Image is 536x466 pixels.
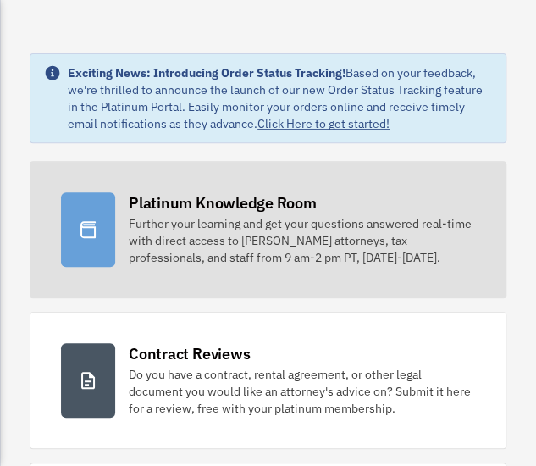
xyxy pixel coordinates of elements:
[129,215,475,266] div: Further your learning and get your questions answered real-time with direct access to [PERSON_NAM...
[129,192,317,214] div: Platinum Knowledge Room
[30,161,506,298] a: Platinum Knowledge Room Further your learning and get your questions answered real-time with dire...
[68,65,345,80] strong: Exciting News: Introducing Order Status Tracking!
[68,64,492,132] div: Based on your feedback, we're thrilled to announce the launch of our new Order Status Tracking fe...
[257,116,390,131] a: Click Here to get started!
[129,366,475,417] div: Do you have a contract, rental agreement, or other legal document you would like an attorney's ad...
[30,312,506,449] a: Contract Reviews Do you have a contract, rental agreement, or other legal document you would like...
[129,343,250,364] div: Contract Reviews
